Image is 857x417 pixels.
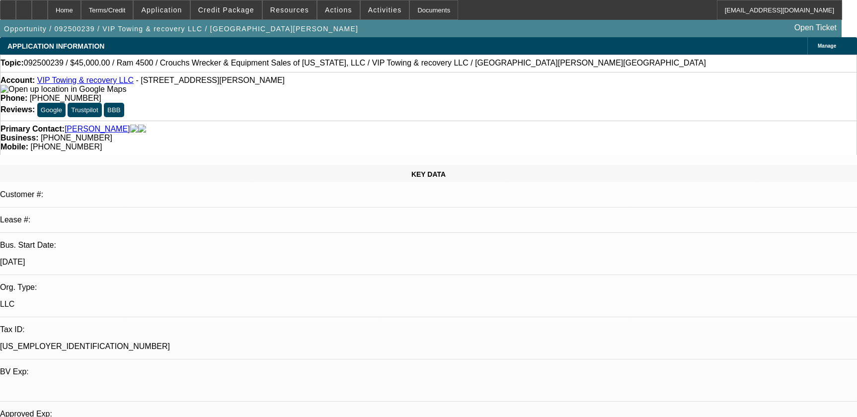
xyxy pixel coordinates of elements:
a: Open Ticket [790,19,841,36]
span: Application [141,6,182,14]
span: 092500239 / $45,000.00 / Ram 4500 / Crouchs Wrecker & Equipment Sales of [US_STATE], LLC / VIP To... [24,59,706,68]
img: facebook-icon.png [130,125,138,134]
strong: Primary Contact: [0,125,65,134]
a: View Google Maps [0,85,126,93]
span: Activities [368,6,402,14]
span: [PHONE_NUMBER] [30,142,102,151]
strong: Topic: [0,59,24,68]
strong: Business: [0,134,38,142]
span: KEY DATA [411,170,446,178]
a: VIP Towing & recovery LLC [37,76,134,84]
span: Resources [270,6,309,14]
button: Trustpilot [68,103,101,117]
span: [PHONE_NUMBER] [30,94,101,102]
img: Open up location in Google Maps [0,85,126,94]
span: Actions [325,6,352,14]
strong: Account: [0,76,35,84]
span: Manage [818,43,836,49]
strong: Reviews: [0,105,35,114]
button: Google [37,103,66,117]
span: Opportunity / 092500239 / VIP Towing & recovery LLC / [GEOGRAPHIC_DATA][PERSON_NAME] [4,25,358,33]
button: Resources [263,0,316,19]
button: Activities [361,0,409,19]
button: Application [134,0,189,19]
img: linkedin-icon.png [138,125,146,134]
span: APPLICATION INFORMATION [7,42,104,50]
span: [PHONE_NUMBER] [41,134,112,142]
span: - [STREET_ADDRESS][PERSON_NAME] [136,76,285,84]
button: Credit Package [191,0,262,19]
button: Actions [317,0,360,19]
strong: Mobile: [0,142,28,151]
strong: Phone: [0,94,27,102]
button: BBB [104,103,124,117]
span: Credit Package [198,6,254,14]
a: [PERSON_NAME] [65,125,130,134]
